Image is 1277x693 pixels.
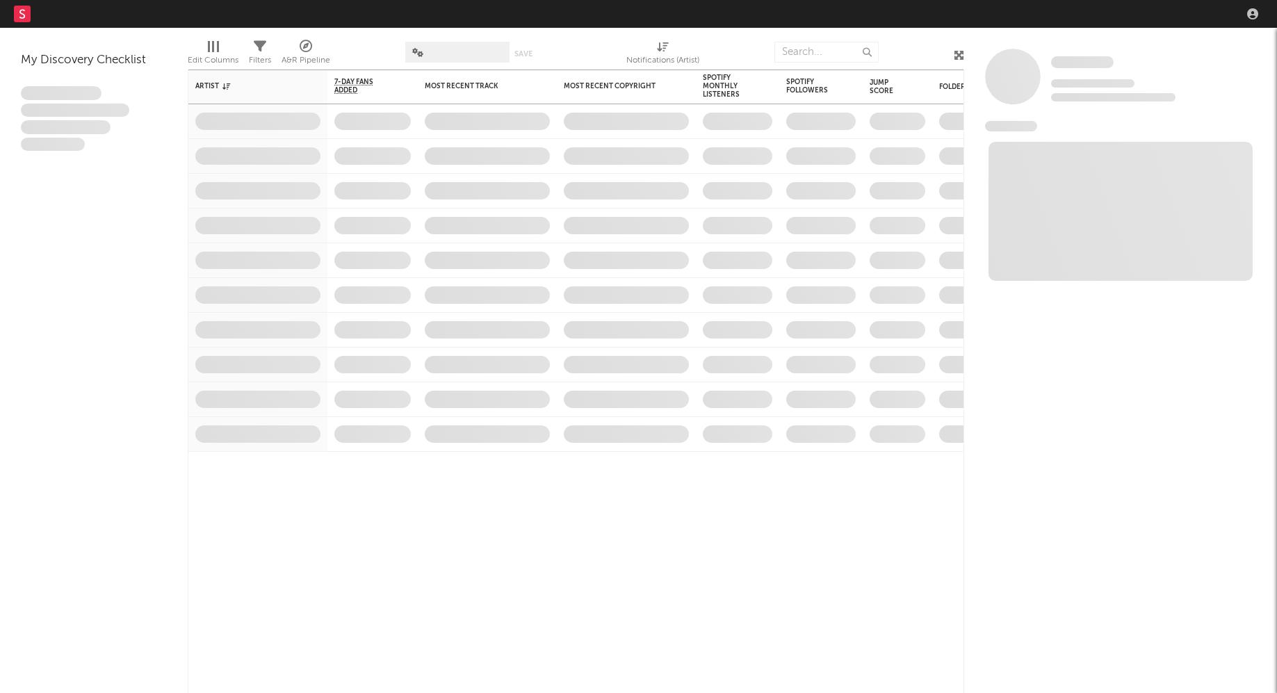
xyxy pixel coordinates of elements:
[1051,56,1114,70] a: Some Artist
[985,121,1037,131] span: News Feed
[334,78,390,95] span: 7-Day Fans Added
[626,52,699,69] div: Notifications (Artist)
[21,120,111,134] span: Praesent ac interdum
[21,104,129,117] span: Integer aliquet in purus et
[564,82,668,90] div: Most Recent Copyright
[282,35,330,75] div: A&R Pipeline
[282,52,330,69] div: A&R Pipeline
[425,82,529,90] div: Most Recent Track
[21,52,167,69] div: My Discovery Checklist
[249,52,271,69] div: Filters
[249,35,271,75] div: Filters
[1051,56,1114,68] span: Some Artist
[774,42,879,63] input: Search...
[188,35,238,75] div: Edit Columns
[626,35,699,75] div: Notifications (Artist)
[786,78,835,95] div: Spotify Followers
[188,52,238,69] div: Edit Columns
[21,86,101,100] span: Lorem ipsum dolor
[1051,79,1134,88] span: Tracking Since: [DATE]
[703,74,751,99] div: Spotify Monthly Listeners
[195,82,300,90] div: Artist
[514,50,532,58] button: Save
[21,138,85,152] span: Aliquam viverra
[939,83,1043,91] div: Folders
[1051,93,1176,101] span: 0 fans last week
[870,79,904,95] div: Jump Score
